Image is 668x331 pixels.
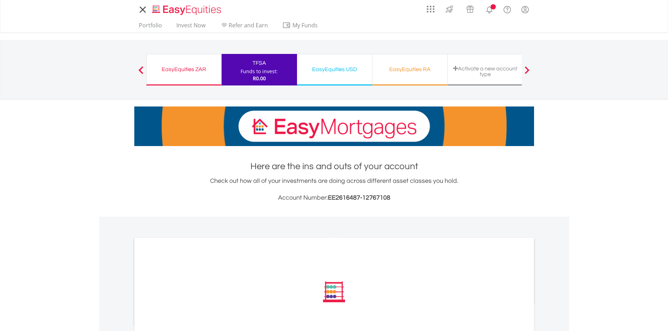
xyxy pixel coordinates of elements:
a: FAQ's and Support [498,2,516,16]
div: TFSA [226,58,293,68]
img: grid-menu-icon.svg [427,5,434,13]
div: Funds to invest: [241,68,278,75]
img: thrive-v2.svg [444,4,455,15]
img: vouchers-v2.svg [464,4,476,15]
h3: Account Number: [134,193,534,203]
img: EasyMortage Promotion Banner [134,106,534,146]
a: AppsGrid [422,2,439,13]
div: EasyEquities RA [377,64,443,74]
a: Refer and Earn [217,22,271,33]
div: EasyEquities ZAR [151,64,217,74]
img: EasyEquities_Logo.png [151,4,224,16]
a: My Profile [516,2,534,17]
a: Vouchers [460,2,480,15]
a: Invest Now [174,22,208,33]
span: Refer and Earn [229,21,268,29]
div: Activate a new account type [452,65,519,77]
div: EasyEquities USD [301,64,368,74]
h1: Here are the ins and outs of your account [134,160,534,173]
a: Notifications [480,2,498,16]
span: My Funds [282,21,328,30]
span: R0.00 [253,75,266,82]
div: Check out how all of your investments are doing across different asset classes you hold. [134,176,534,203]
span: EE2616487-12767108 [328,194,390,201]
a: Home page [149,2,224,16]
a: Portfolio [136,22,165,33]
